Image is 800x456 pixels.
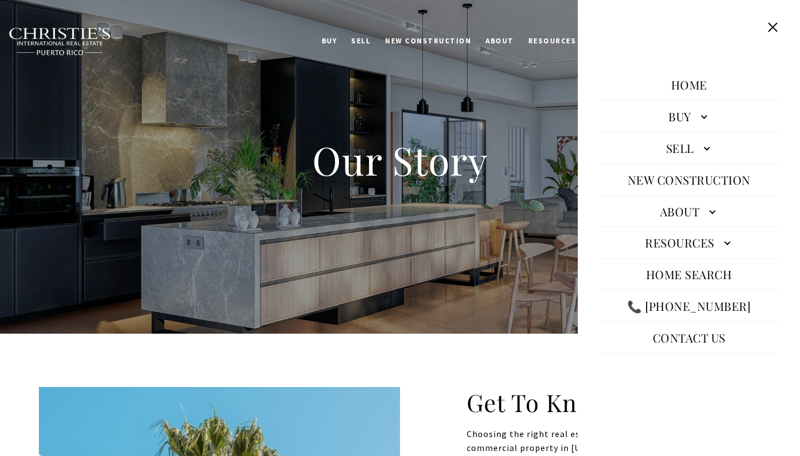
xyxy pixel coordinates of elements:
a: About [600,198,778,225]
a: call 9393373000 [622,293,756,319]
a: Buy [600,103,778,130]
a: BUY [314,31,344,52]
a: SELL [344,31,378,52]
a: Contact Us [647,324,731,351]
span: I agree to be contacted by [PERSON_NAME] International Real Estate PR via text, call & email. To ... [14,68,158,90]
a: Home Search [641,261,738,288]
a: Sell [600,135,778,161]
span: [PHONE_NUMBER] [46,52,138,63]
a: Home [666,71,713,98]
a: About [478,31,521,52]
a: New Construction [378,31,478,52]
h2: Get To Know Us [467,387,761,418]
a: Resources [600,229,778,256]
h1: Our Story [178,136,622,185]
div: Call or text [DATE], we are here to help! [12,36,161,43]
button: Close this option [762,17,783,38]
span: New Construction [385,36,471,46]
div: Do you have questions? [12,25,161,33]
img: Christie's International Real Estate black text logo [8,27,112,56]
a: Resources [521,31,584,52]
a: New Construction [622,166,756,193]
